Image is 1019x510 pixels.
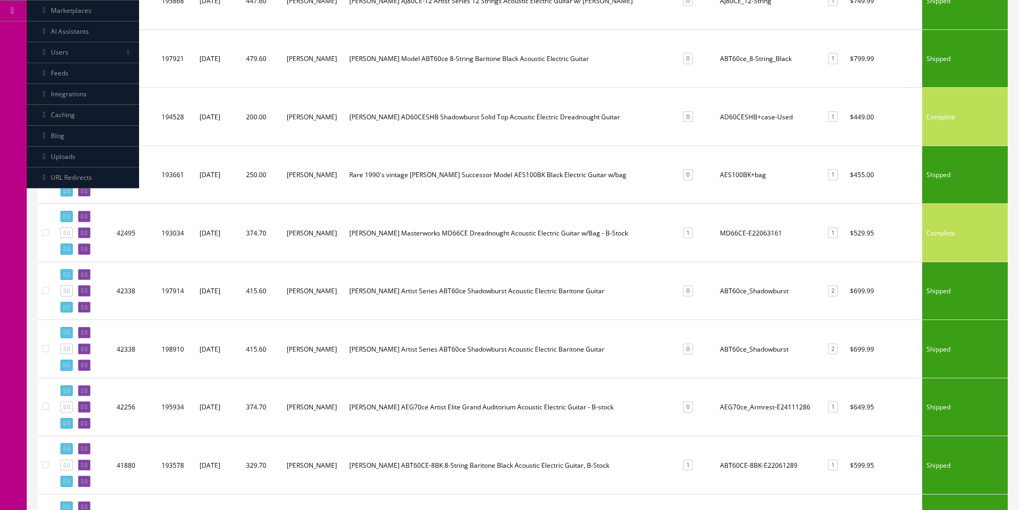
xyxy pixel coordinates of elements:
td: 374.70 [242,204,282,262]
a: Caching [27,105,139,126]
td: 42338 [112,320,157,378]
a: 1 [683,227,693,239]
td: 200.00 [242,88,282,146]
td: $799.99 [846,29,922,88]
td: 42338 [112,262,157,320]
td: $699.99 [846,262,922,320]
td: [DATE] [195,262,242,320]
td: [PERSON_NAME] [282,378,345,436]
td: [DATE] [195,146,242,204]
td: Alvarez AD60CESHB Shadowburst Solid Top Acoustic Electric Dreadnought Guitar [345,88,676,146]
td: [DATE] [195,320,242,378]
a: 2 [828,344,838,355]
a: 0 [683,53,693,64]
td: Alvarez AEG70ce Artist Elite Grand Auditorium Acoustic Electric Guitar - B-stock [345,378,676,436]
td: Shipped [922,29,1008,88]
td: 197914 [157,262,195,320]
a: 1 [828,53,838,64]
a: 1 [683,460,693,471]
td: $449.00 [846,88,922,146]
a: URL Redirects [27,168,139,188]
td: 415.60 [242,262,282,320]
td: AEG70ce_Armrest-E24111286 [716,378,821,436]
td: Shipped [922,146,1008,204]
a: 0 [683,111,693,123]
td: Alvarez Artist Series ABT60ce Shadowburst Acoustic Electric Baritone Guitar [345,320,676,378]
a: 0 [683,169,693,180]
a: 2 [828,285,838,296]
td: 41880 [112,436,157,494]
a: 0 [683,401,693,413]
td: Shipped [922,436,1008,494]
a: 1 [828,169,838,180]
a: AI Assistants [27,21,139,42]
td: 193034 [157,204,195,262]
td: 374.70 [242,378,282,436]
a: 1 [828,401,838,413]
td: 193661 [157,146,195,204]
td: 250.00 [242,146,282,204]
td: Complete [922,88,1008,146]
td: [DATE] [195,436,242,494]
td: [DATE] [195,29,242,88]
a: 0 [683,344,693,355]
td: 329.70 [242,436,282,494]
td: Alvarez Model ABT60ce 8-String Baritone Black Acoustic Electric Guitar [345,29,676,88]
td: [DATE] [195,378,242,436]
td: [DATE] [195,88,242,146]
td: Alvarez Masterworks MD66CE Dreadnought Acoustic Electric Guitar w/Bag - B-Stock [345,204,676,262]
td: Alvarez ABT60CE-8BK 8-String Baritone Black Acoustic Electric Guitar, B-Stock [345,436,676,494]
td: 42256 [112,378,157,436]
a: Feeds [27,63,139,84]
td: 193578 [157,436,195,494]
td: ABT60ce_Shadowburst [716,320,821,378]
td: $599.95 [846,436,922,494]
td: AD60CESHB+case-Used [716,88,821,146]
td: [PERSON_NAME] [282,204,345,262]
a: 1 [828,111,838,123]
td: MD66CE-E22063161 [716,204,821,262]
td: [DATE] [195,204,242,262]
td: 198910 [157,320,195,378]
a: 1 [828,227,838,239]
td: 195934 [157,378,195,436]
td: [PERSON_NAME] [282,88,345,146]
td: [PERSON_NAME] [282,262,345,320]
a: Marketplaces [27,1,139,21]
a: Users [27,42,139,63]
td: AES100BK+bag [716,146,821,204]
td: [PERSON_NAME] [282,29,345,88]
td: Rare 1990's vintage Alvarez Successor Model AES100BK Black Electric Guitar w/bag [345,146,676,204]
td: Alvarez Artist Series ABT60ce Shadowburst Acoustic Electric Baritone Guitar [345,262,676,320]
td: Shipped [922,378,1008,436]
td: Shipped [922,262,1008,320]
td: 479.60 [242,29,282,88]
a: 0 [683,285,693,296]
td: 415.60 [242,320,282,378]
td: 194528 [157,88,195,146]
td: $699.99 [846,320,922,378]
td: ABT60ce_Shadowburst [716,262,821,320]
td: [PERSON_NAME] [282,320,345,378]
td: 42495 [112,204,157,262]
td: 197921 [157,29,195,88]
a: Blog [27,126,139,147]
a: Integrations [27,84,139,105]
td: ABT60CE-8BK-E22061289 [716,436,821,494]
a: Uploads [27,147,139,168]
td: [PERSON_NAME] [282,436,345,494]
td: [PERSON_NAME] [282,146,345,204]
td: Complete [922,204,1008,262]
td: Shipped [922,320,1008,378]
td: $455.00 [846,146,922,204]
a: 1 [828,460,838,471]
td: $529.95 [846,204,922,262]
td: $649.95 [846,378,922,436]
td: ABT60ce_8-String_Black [716,29,821,88]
